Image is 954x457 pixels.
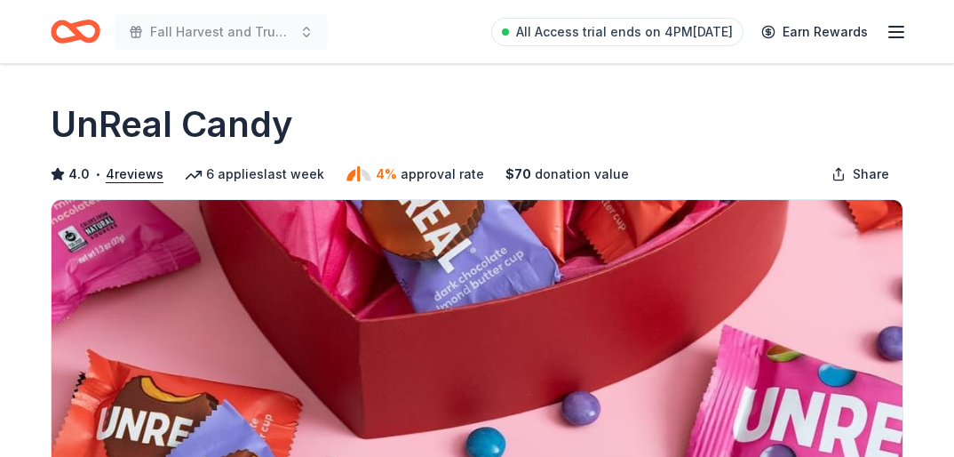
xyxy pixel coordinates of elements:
a: Earn Rewards [751,16,878,48]
a: All Access trial ends on 4PM[DATE] [491,18,743,46]
span: Share [853,164,889,185]
span: • [95,167,101,181]
span: 4.0 [68,164,90,185]
span: Fall Harvest and Trunk or Treat [150,21,292,43]
span: approval rate [401,164,484,185]
a: Home [51,11,100,52]
span: All Access trial ends on 4PM[DATE] [516,21,733,43]
button: 4reviews [106,164,163,185]
button: Share [817,156,903,192]
span: 4% [376,164,397,185]
span: donation value [535,164,629,185]
div: 6 applies last week [185,164,324,185]
button: Fall Harvest and Trunk or Treat [115,14,328,50]
h1: UnReal Candy [51,100,293,149]
span: $ 70 [505,164,531,185]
